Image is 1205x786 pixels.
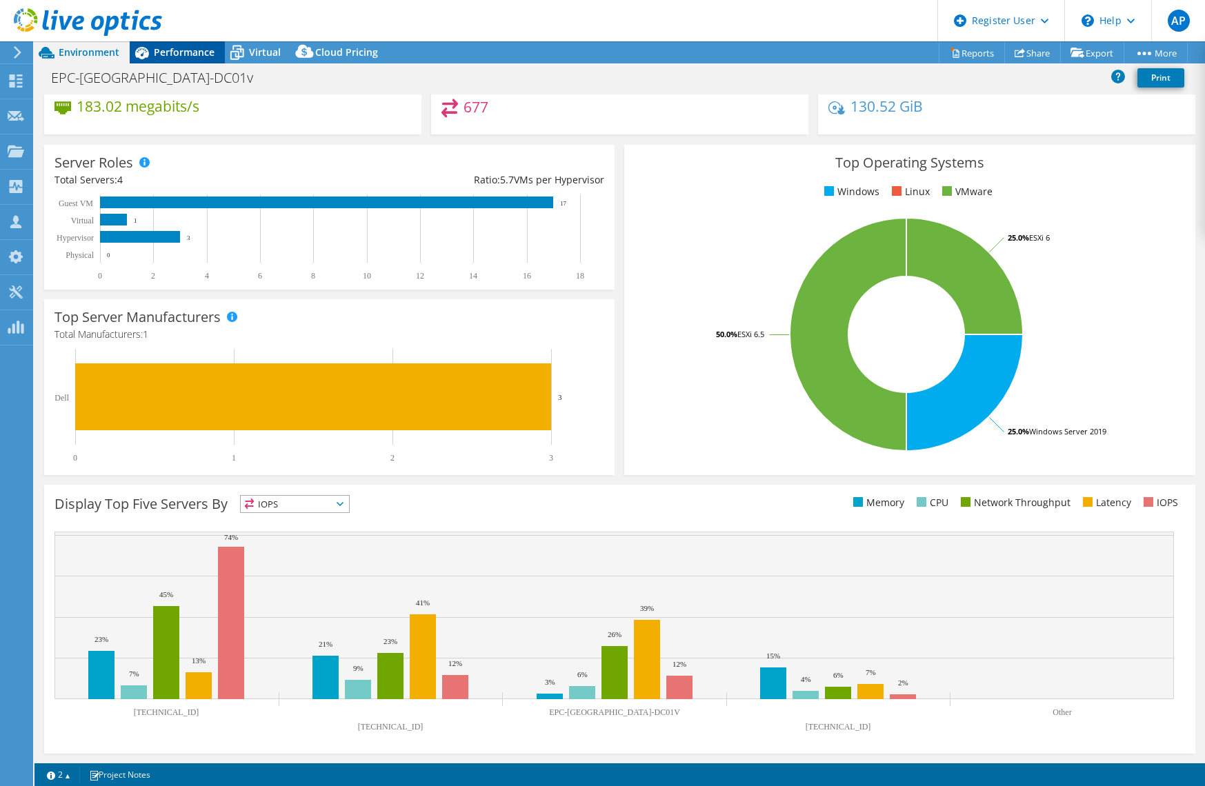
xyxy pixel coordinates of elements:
text: 2 [390,453,395,463]
tspan: 50.0% [716,329,737,339]
tspan: ESXi 6 [1029,232,1050,243]
text: Dell [54,393,69,403]
text: 3 [558,393,562,401]
text: 12% [448,659,462,667]
h4: 677 [464,99,488,114]
div: Total Servers: [54,172,330,188]
tspan: 25.0% [1008,232,1029,243]
li: CPU [913,495,948,510]
text: 13% [192,656,206,665]
text: 7% [129,669,139,678]
text: 12% [673,660,686,668]
text: 26% [608,630,621,638]
li: Network Throughput [957,495,1070,510]
li: Latency [1079,495,1131,510]
text: 17 [560,200,567,207]
a: Print [1137,68,1184,88]
svg: \n [1082,14,1094,27]
text: 74% [224,533,238,541]
a: 2 [37,766,80,783]
text: 7% [866,668,876,676]
h3: Top Server Manufacturers [54,310,221,325]
text: 12 [416,271,424,281]
span: Cloud Pricing [315,46,378,59]
text: 4 [205,271,209,281]
text: Other [1053,707,1071,717]
li: IOPS [1140,495,1178,510]
text: Hypervisor [57,233,94,243]
a: Share [1004,42,1061,63]
text: 41% [416,598,430,607]
text: 16 [523,271,531,281]
text: Virtual [71,216,94,225]
text: Guest VM [59,199,93,208]
text: 39% [640,604,654,612]
h3: Server Roles [54,155,133,170]
a: Export [1060,42,1124,63]
text: 4% [801,675,811,683]
text: 10 [363,271,371,281]
h3: Top Operating Systems [635,155,1184,170]
h1: EPC-[GEOGRAPHIC_DATA]-DC01v [45,70,275,85]
text: EPC-[GEOGRAPHIC_DATA]-DC01V [549,707,680,717]
text: [TECHNICAL_ID] [358,722,424,732]
li: Memory [850,495,904,510]
span: Performance [154,46,215,59]
span: AP [1168,10,1190,32]
text: 0 [98,271,102,281]
text: 18 [576,271,584,281]
text: 9% [353,664,364,672]
h4: 130.52 GiB [850,99,923,114]
text: 1 [232,453,236,463]
div: Ratio: VMs per Hypervisor [330,172,605,188]
text: [TECHNICAL_ID] [806,722,871,732]
text: 6 [258,271,262,281]
text: 6% [577,670,588,678]
text: 15% [766,652,780,660]
tspan: Windows Server 2019 [1029,426,1106,436]
span: Virtual [249,46,281,59]
text: 3% [545,678,555,686]
text: 23% [384,637,397,645]
li: Linux [888,184,930,199]
text: 2% [898,678,908,687]
text: 14 [469,271,477,281]
text: 3 [187,234,190,241]
text: 45% [159,590,173,598]
text: 0 [73,453,77,463]
text: [TECHNICAL_ID] [134,707,199,717]
span: 1 [143,327,148,341]
span: 5.7 [500,173,514,186]
text: 0 [107,252,110,259]
text: Physical [66,250,94,260]
text: 2 [151,271,155,281]
text: 3 [549,453,553,463]
text: 21% [319,640,332,648]
a: Project Notes [79,766,160,783]
tspan: 25.0% [1008,426,1029,436]
li: Windows [821,184,879,199]
text: 8 [311,271,315,281]
span: 4 [117,173,123,186]
span: Environment [59,46,119,59]
li: VMware [939,184,993,199]
a: More [1124,42,1188,63]
text: 6% [833,671,844,679]
h4: 183.02 megabits/s [77,99,199,114]
span: IOPS [241,496,349,512]
tspan: ESXi 6.5 [737,329,764,339]
a: Reports [939,42,1005,63]
h4: Total Manufacturers: [54,327,604,342]
text: 23% [94,635,108,643]
text: 1 [134,217,137,224]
